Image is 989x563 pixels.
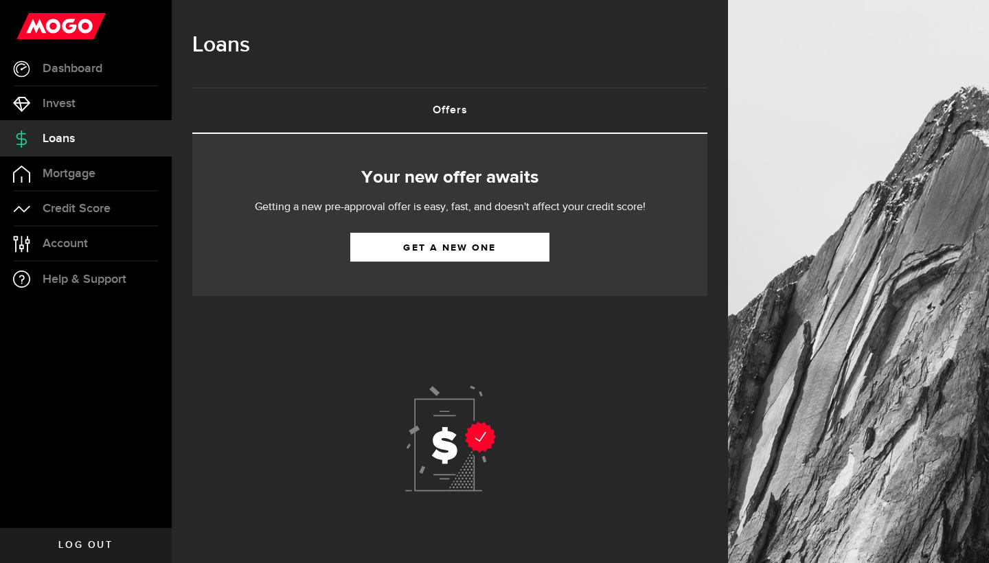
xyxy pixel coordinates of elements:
span: Account [43,238,88,250]
ul: Tabs Navigation [192,87,707,134]
h2: Your new offer awaits [213,163,687,192]
iframe: LiveChat chat widget [931,505,989,563]
span: Mortgage [43,168,95,180]
span: Invest [43,97,76,110]
span: Dashboard [43,62,102,75]
h1: Loans [192,27,707,63]
p: Getting a new pre-approval offer is easy, fast, and doesn't affect your credit score! [213,199,687,216]
span: Loans [43,133,75,145]
span: Credit Score [43,203,111,215]
span: Log out [58,540,113,550]
span: Help & Support [43,273,126,286]
a: Offers [192,89,707,133]
a: Get a new one [350,233,549,262]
